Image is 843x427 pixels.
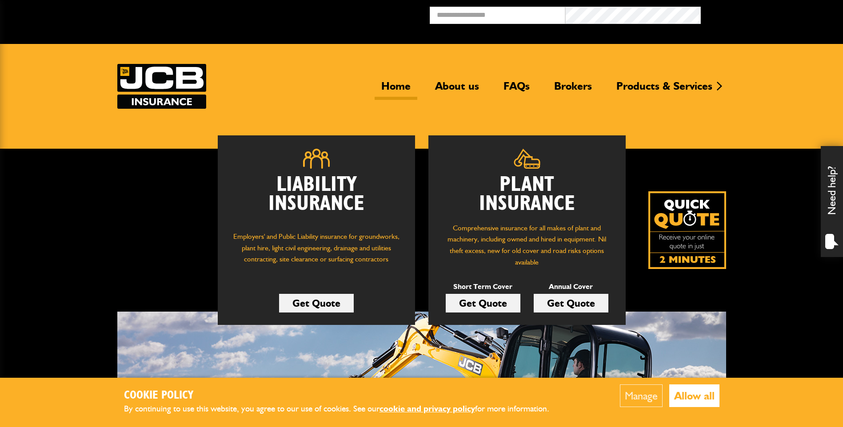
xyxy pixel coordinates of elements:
img: JCB Insurance Services logo [117,64,206,109]
button: Allow all [669,384,719,407]
button: Manage [620,384,663,407]
p: Short Term Cover [446,281,520,293]
a: JCB Insurance Services [117,64,206,109]
button: Broker Login [701,7,836,20]
a: Home [375,79,417,100]
a: Get Quote [534,294,608,312]
a: Products & Services [610,79,719,100]
h2: Cookie Policy [124,389,564,403]
a: FAQs [497,79,536,100]
a: Get your insurance quote isn just 2-minutes [648,191,726,269]
h2: Plant Insurance [442,175,612,213]
a: About us [428,79,486,100]
a: Brokers [547,79,599,100]
p: Annual Cover [534,281,608,293]
p: Comprehensive insurance for all makes of plant and machinery, including owned and hired in equipm... [442,222,612,268]
img: Quick Quote [648,191,726,269]
a: cookie and privacy policy [380,403,475,414]
a: Get Quote [279,294,354,312]
p: Employers' and Public Liability insurance for groundworks, plant hire, light civil engineering, d... [231,231,402,273]
div: Need help? [821,146,843,257]
a: Get Quote [446,294,520,312]
h2: Liability Insurance [231,175,402,222]
p: By continuing to use this website, you agree to our use of cookies. See our for more information. [124,402,564,416]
